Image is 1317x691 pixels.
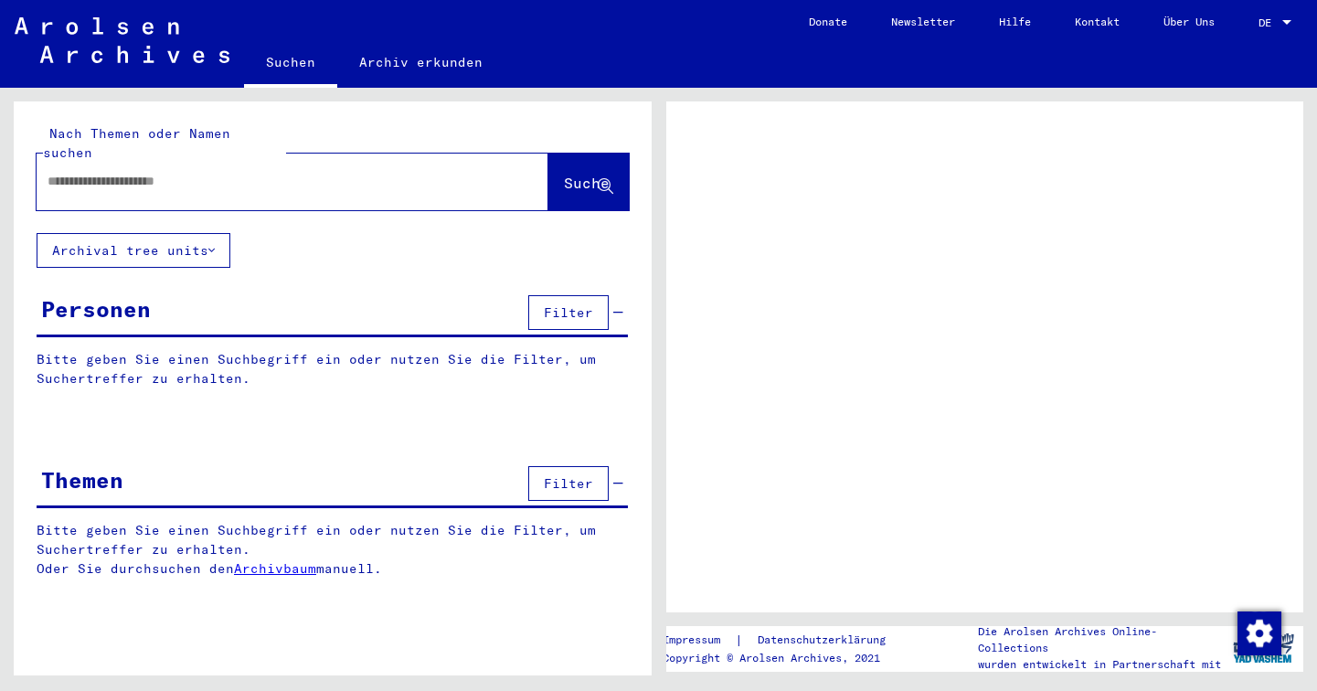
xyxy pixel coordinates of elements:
[41,463,123,496] div: Themen
[1237,611,1281,655] img: Zustimmung ändern
[978,623,1223,656] p: Die Arolsen Archives Online-Collections
[41,292,151,325] div: Personen
[564,174,610,192] span: Suche
[663,631,908,650] div: |
[15,17,229,63] img: Arolsen_neg.svg
[43,125,230,161] mat-label: Nach Themen oder Namen suchen
[1229,625,1298,671] img: yv_logo.png
[663,631,735,650] a: Impressum
[244,40,337,88] a: Suchen
[663,650,908,666] p: Copyright © Arolsen Archives, 2021
[37,521,629,579] p: Bitte geben Sie einen Suchbegriff ein oder nutzen Sie die Filter, um Suchertreffer zu erhalten. O...
[978,656,1223,673] p: wurden entwickelt in Partnerschaft mit
[37,350,628,388] p: Bitte geben Sie einen Suchbegriff ein oder nutzen Sie die Filter, um Suchertreffer zu erhalten.
[1237,611,1280,654] div: Zustimmung ändern
[234,560,316,577] a: Archivbaum
[337,40,504,84] a: Archiv erkunden
[544,304,593,321] span: Filter
[544,475,593,492] span: Filter
[1259,16,1279,29] span: DE
[37,233,230,268] button: Archival tree units
[743,631,908,650] a: Datenschutzerklärung
[548,154,629,210] button: Suche
[528,466,609,501] button: Filter
[528,295,609,330] button: Filter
